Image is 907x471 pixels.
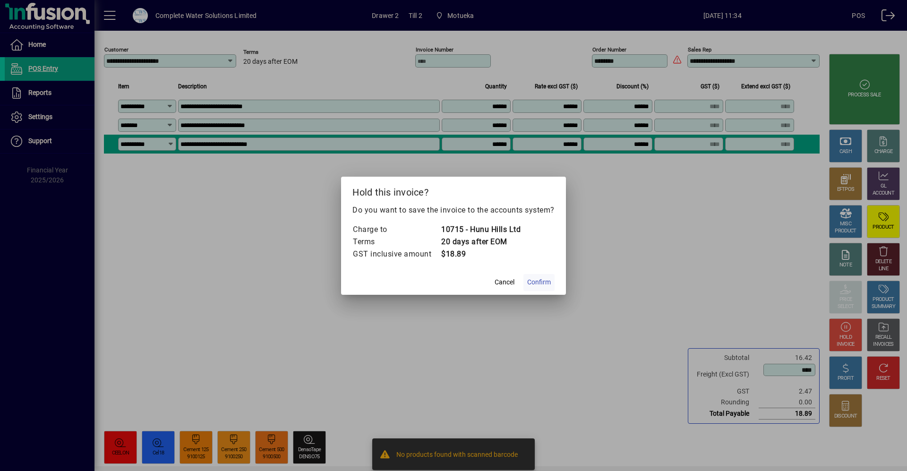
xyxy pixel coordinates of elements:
td: Charge to [352,223,441,236]
span: Cancel [495,277,514,287]
span: Confirm [527,277,551,287]
button: Confirm [523,274,555,291]
td: 20 days after EOM [441,236,521,248]
h2: Hold this invoice? [341,177,566,204]
td: 10715 - Hunu Hills Ltd [441,223,521,236]
button: Cancel [489,274,520,291]
p: Do you want to save the invoice to the accounts system? [352,205,555,216]
td: GST inclusive amount [352,248,441,260]
td: Terms [352,236,441,248]
td: $18.89 [441,248,521,260]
